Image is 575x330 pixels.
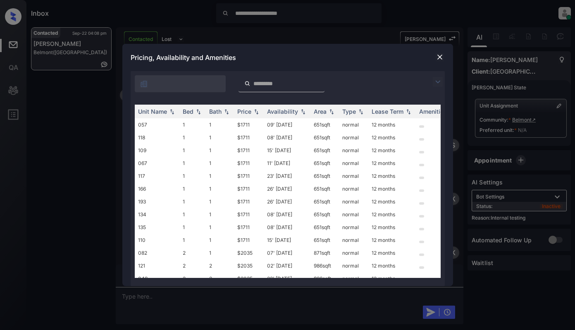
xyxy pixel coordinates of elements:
td: 1 [206,182,234,195]
td: 1 [206,157,234,170]
td: 12 months [368,259,416,272]
td: 109 [135,144,179,157]
td: 135 [135,221,179,234]
td: 12 months [368,272,416,285]
td: normal [339,259,368,272]
td: 651 sqft [310,131,339,144]
td: 12 months [368,118,416,131]
td: 12 months [368,195,416,208]
td: 12 months [368,246,416,259]
td: 1 [206,195,234,208]
div: Amenities [419,108,447,115]
td: 1 [179,208,206,221]
td: 651 sqft [310,208,339,221]
td: 1 [206,246,234,259]
td: 118 [135,131,179,144]
img: icon-zuma [140,80,148,88]
td: $1711 [234,170,264,182]
td: 12 months [368,157,416,170]
td: $1711 [234,182,264,195]
td: 1 [206,221,234,234]
td: 02' [DATE] [264,259,310,272]
td: 15' [DATE] [264,144,310,157]
td: 651 sqft [310,221,339,234]
td: normal [339,131,368,144]
div: Pricing, Availability and Amenities [122,44,453,71]
td: 134 [135,208,179,221]
td: 1 [206,118,234,131]
td: 067 [135,157,179,170]
td: 11' [DATE] [264,157,310,170]
td: 1 [206,208,234,221]
img: sorting [357,109,365,115]
td: 1 [179,221,206,234]
td: 08' [DATE] [264,208,310,221]
td: 871 sqft [310,246,339,259]
div: Bath [209,108,222,115]
td: 1 [206,131,234,144]
img: sorting [222,109,231,115]
td: 07' [DATE] [264,246,310,259]
td: normal [339,170,368,182]
td: 2 [179,259,206,272]
td: $1711 [234,144,264,157]
div: Bed [183,108,193,115]
img: sorting [327,109,336,115]
td: 12 months [368,234,416,246]
td: 2 [179,272,206,285]
div: Area [314,108,327,115]
td: normal [339,208,368,221]
div: Lease Term [372,108,403,115]
td: $1711 [234,195,264,208]
td: 22' [DATE] [264,272,310,285]
td: normal [339,157,368,170]
td: 26' [DATE] [264,182,310,195]
td: 193 [135,195,179,208]
td: 166 [135,182,179,195]
img: icon-zuma [244,80,251,87]
td: $1711 [234,131,264,144]
td: 12 months [368,131,416,144]
td: 1 [206,170,234,182]
div: Unit Name [138,108,167,115]
img: sorting [404,109,413,115]
td: normal [339,234,368,246]
td: 26' [DATE] [264,195,310,208]
td: 1 [179,144,206,157]
td: 08' [DATE] [264,131,310,144]
td: 1 [179,118,206,131]
td: normal [339,195,368,208]
td: 651 sqft [310,118,339,131]
td: normal [339,118,368,131]
td: 1 [206,144,234,157]
td: normal [339,272,368,285]
td: $1711 [234,221,264,234]
td: 2 [206,272,234,285]
td: 048 [135,272,179,285]
td: 986 sqft [310,272,339,285]
div: Type [342,108,356,115]
td: $1711 [234,208,264,221]
td: 057 [135,118,179,131]
td: 1 [179,195,206,208]
td: normal [339,246,368,259]
td: 1 [179,157,206,170]
td: 1 [179,170,206,182]
img: sorting [252,109,260,115]
td: 110 [135,234,179,246]
td: $1711 [234,234,264,246]
td: 117 [135,170,179,182]
img: icon-zuma [433,77,443,87]
td: 651 sqft [310,195,339,208]
img: sorting [299,109,307,115]
td: normal [339,221,368,234]
td: 651 sqft [310,182,339,195]
td: 2 [206,259,234,272]
td: 08' [DATE] [264,221,310,234]
td: normal [339,144,368,157]
td: 2 [179,246,206,259]
div: Availability [267,108,298,115]
td: $1711 [234,157,264,170]
td: normal [339,182,368,195]
td: $2035 [234,246,264,259]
